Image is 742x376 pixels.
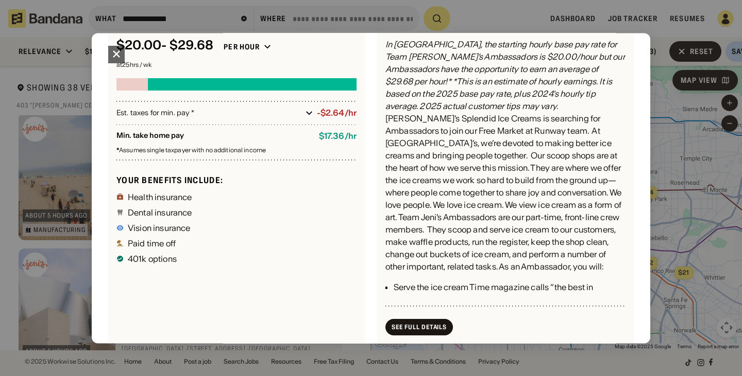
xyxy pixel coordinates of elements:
[128,193,192,201] div: Health insurance
[116,148,357,154] div: Assumes single taxpayer with no additional income
[128,255,177,263] div: 401k options
[128,224,191,232] div: Vision insurance
[317,109,357,118] div: -$2.64/hr
[224,43,260,52] div: Per hour
[385,40,625,87] em: In [GEOGRAPHIC_DATA], the starting hourly base pay rate for Team [PERSON_NAME]’s Ambassadors is $...
[385,39,626,273] div: [PERSON_NAME]’s Splendid Ice Creams is searching for Ambassadors to join our Free Market at Runwa...
[116,108,301,118] div: Est. taxes for min. pay *
[116,62,357,68] div: at 25 hrs / wk
[385,77,612,112] em: *This is an estimate of hourly earnings. It is based on the 2025 base pay rate, plus 2024's hourl...
[128,239,176,247] div: Paid time off
[116,175,357,186] div: Your benefits include:
[128,208,192,217] div: Dental insurance
[394,281,626,306] div: Serve the ice cream Time magazine calls “the best in [GEOGRAPHIC_DATA]”
[319,132,357,141] div: $ 17.36 / hr
[392,324,447,330] div: See Full Details
[116,132,311,141] div: Min. take home pay
[116,39,213,53] div: $ 20.00 - $29.68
